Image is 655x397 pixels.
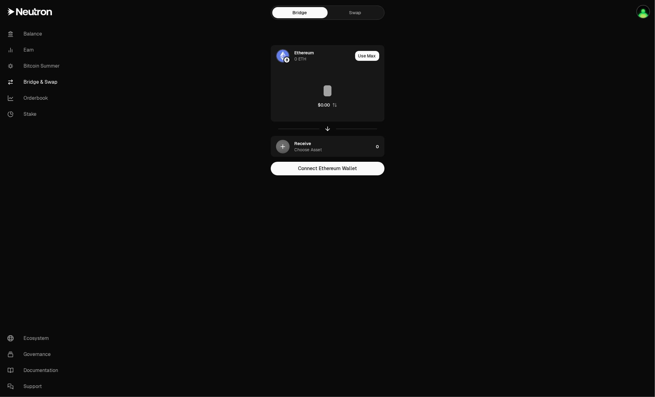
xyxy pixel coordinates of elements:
a: Bitcoin Summer [2,58,67,74]
img: Ethereum Logo [284,57,290,63]
div: Choose Asset [295,147,322,153]
a: Bridge & Swap [2,74,67,90]
a: Ecosystem [2,330,67,346]
button: $0.00 [318,102,337,108]
a: Documentation [2,362,67,378]
div: 0 ETH [295,56,307,62]
a: Stake [2,106,67,122]
a: Earn [2,42,67,58]
a: Governance [2,346,67,362]
button: Connect Ethereum Wallet [271,162,385,175]
div: 0 [376,136,384,157]
img: ETH Logo [277,50,289,62]
div: Receive [295,140,311,147]
a: Balance [2,26,67,42]
a: Swap [328,7,383,18]
div: $0.00 [318,102,330,108]
button: Use Max [355,51,379,61]
a: Support [2,378,67,395]
div: Ethereum [295,50,314,56]
img: baby [637,6,649,18]
div: ETH LogoEthereum LogoEthereum0 ETH [271,45,353,66]
a: Orderbook [2,90,67,106]
a: Bridge [272,7,328,18]
button: ReceiveChoose Asset0 [271,136,384,157]
div: ReceiveChoose Asset [271,136,374,157]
